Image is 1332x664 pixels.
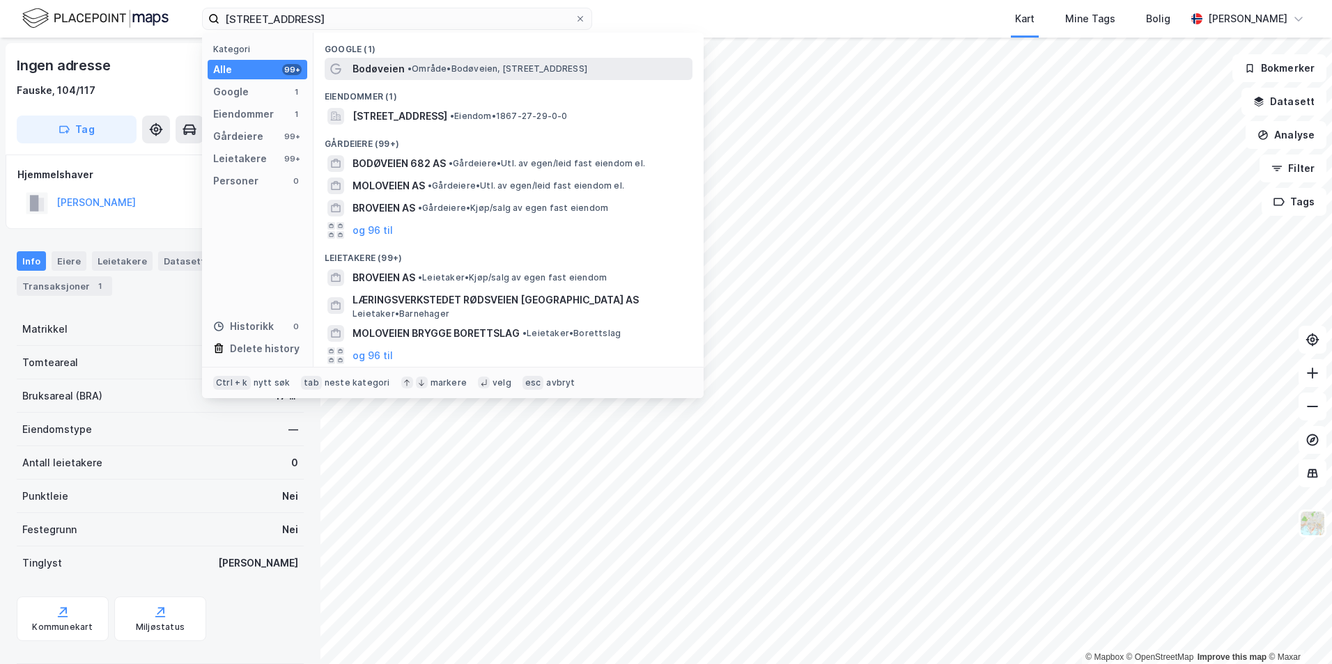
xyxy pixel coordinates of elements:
div: Hjemmelshaver [17,166,303,183]
div: Tomteareal [22,354,78,371]
div: neste kategori [325,377,390,388]
div: Nei [282,488,298,505]
div: esc [522,376,544,390]
div: Historikk [213,318,274,335]
span: [STREET_ADDRESS] [353,108,447,125]
div: tab [301,376,322,390]
button: Tag [17,116,137,143]
span: BODØVEIEN 682 AS [353,155,446,172]
div: Leietakere [213,150,267,167]
div: 0 [291,321,302,332]
div: Eiendommer [213,106,274,122]
span: Gårdeiere • Utl. av egen/leid fast eiendom el. [428,180,624,191]
div: [PERSON_NAME] [218,555,298,571]
div: 99+ [282,131,302,142]
span: MOLOVEIEN AS [353,177,425,194]
div: Alle [213,61,232,78]
div: Antall leietakere [22,454,102,471]
div: Mine Tags [1065,10,1115,27]
input: Søk på adresse, matrikkel, gårdeiere, leietakere eller personer [219,8,575,29]
span: Bodøveien [353,61,405,77]
span: • [522,328,527,338]
span: MOLOVEIEN BRYGGE BORETTSLAG [353,325,520,342]
iframe: Chat Widget [1262,597,1332,664]
div: Eiendommer (1) [313,80,704,105]
span: • [449,158,453,168]
div: Bolig [1146,10,1170,27]
div: markere [431,377,467,388]
button: Bokmerker [1232,54,1326,82]
div: velg [493,377,511,388]
div: Leietakere [92,251,153,271]
div: Punktleie [22,488,68,505]
div: Tinglyst [22,555,62,571]
span: Eiendom • 1867-27-29-0-0 [450,111,568,122]
span: • [408,63,412,74]
div: Google (1) [313,33,704,58]
div: Eiere [52,251,86,271]
div: Festegrunn [22,521,77,538]
div: Kategori [213,44,307,54]
button: Analyse [1246,121,1326,149]
span: Leietaker • Barnehager [353,308,449,319]
div: [PERSON_NAME] [1208,10,1287,27]
div: 1 [291,109,302,120]
span: • [450,111,454,121]
button: Tags [1262,188,1326,216]
div: Personer [213,173,258,189]
div: Gårdeiere (99+) [313,127,704,152]
div: Miljøstatus [136,622,185,633]
div: Delete history [230,340,300,357]
div: 1 [291,86,302,97]
div: Google [213,84,249,100]
span: • [418,272,422,283]
div: 99+ [282,153,302,164]
span: BROVEIEN AS [353,269,415,286]
span: Leietaker • Kjøp/salg av egen fast eiendom [418,272,607,283]
div: Ingen adresse [17,54,113,77]
button: og 96 til [353,347,393,364]
a: Mapbox [1085,652,1124,662]
div: Bruksareal (BRA) [22,388,102,404]
div: nytt søk [254,377,291,388]
div: 0 [291,175,302,187]
span: Leietaker • Borettslag [522,328,621,339]
div: Kart [1015,10,1035,27]
img: Z [1299,510,1326,537]
div: Info [17,251,46,271]
div: Matrikkel [22,321,68,338]
div: — [288,421,298,438]
div: Fauske, 104/117 [17,82,95,99]
button: Filter [1260,155,1326,182]
div: 99+ [282,64,302,75]
div: Ctrl + k [213,376,251,390]
div: Leietakere (99+) [313,242,704,267]
a: OpenStreetMap [1126,652,1194,662]
span: LÆRINGSVERKSTEDET RØDSVEIEN [GEOGRAPHIC_DATA] AS [353,292,687,308]
div: Nei [282,521,298,538]
span: • [418,203,422,213]
span: BROVEIEN AS [353,200,415,216]
span: Område • Bodøveien, [STREET_ADDRESS] [408,63,587,74]
button: og 96 til [353,222,393,239]
div: Kontrollprogram for chat [1262,597,1332,664]
button: Datasett [1241,88,1326,116]
span: Gårdeiere • Kjøp/salg av egen fast eiendom [418,203,608,214]
div: Eiendomstype [22,421,92,438]
div: Gårdeiere [213,128,263,145]
span: Gårdeiere • Utl. av egen/leid fast eiendom el. [449,158,645,169]
span: • [428,180,432,191]
div: 1 [93,279,107,293]
div: Kommunekart [32,622,93,633]
div: avbryt [546,377,575,388]
div: Transaksjoner [17,276,112,296]
img: logo.f888ab2527a4732fd821a326f86c7f29.svg [22,6,169,31]
a: Improve this map [1198,652,1267,662]
div: Datasett [158,251,210,271]
div: 0 [291,454,298,471]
